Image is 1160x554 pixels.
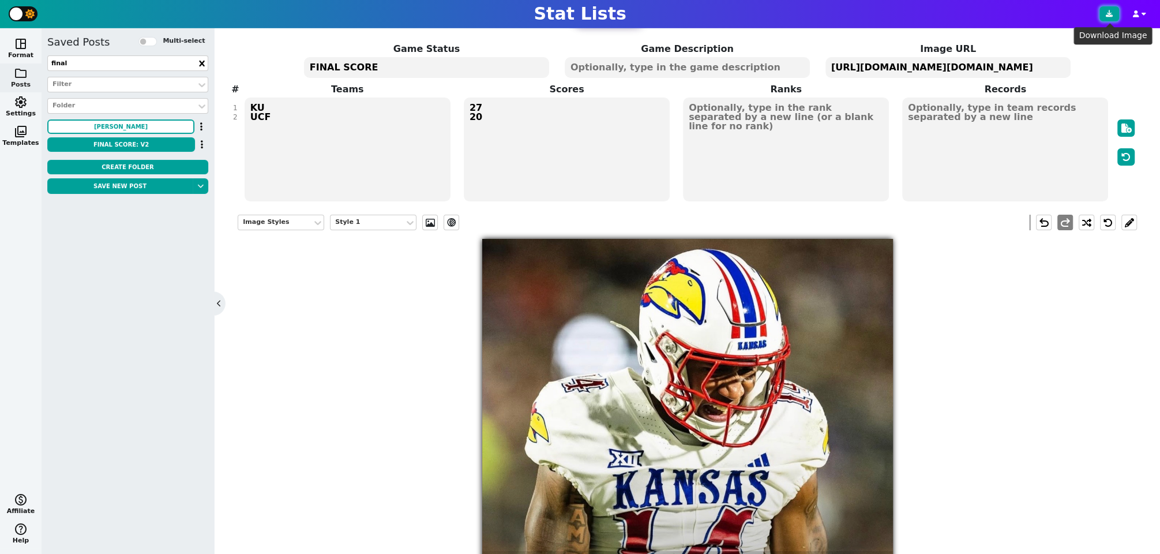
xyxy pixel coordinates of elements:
button: redo [1057,215,1073,230]
label: Ranks [677,83,896,96]
button: Create Folder [47,160,208,174]
textarea: KU UCF [245,98,451,201]
label: Game Status [296,42,557,56]
h1: Stat Lists [534,3,626,24]
label: Scores [457,83,676,96]
label: Records [896,83,1115,96]
div: 1 [233,103,238,113]
div: Image Styles [243,218,307,227]
textarea: FINAL SCORE [304,57,549,78]
h5: Saved Posts [47,36,110,48]
div: 2 [233,113,238,122]
label: # [231,83,239,96]
span: folder [14,66,28,80]
textarea: [URL][DOMAIN_NAME][DOMAIN_NAME] [825,57,1071,78]
label: Teams [238,83,457,96]
span: photo_library [14,125,28,138]
span: redo [1058,216,1072,230]
label: Multi-select [163,36,205,46]
span: undo [1037,216,1050,230]
input: Search [47,55,208,71]
button: undo [1036,215,1052,230]
label: Image URL [818,42,1079,56]
label: Game Description [557,42,818,56]
button: Save new post [47,178,193,194]
span: monetization_on [14,493,28,507]
button: FINAL SCORE: V2 [47,137,195,152]
span: settings [14,95,28,109]
div: Style 1 [335,218,400,227]
textarea: 27 20 [464,98,670,201]
button: [PERSON_NAME] [47,119,194,134]
span: space_dashboard [14,37,28,51]
span: help [14,522,28,536]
